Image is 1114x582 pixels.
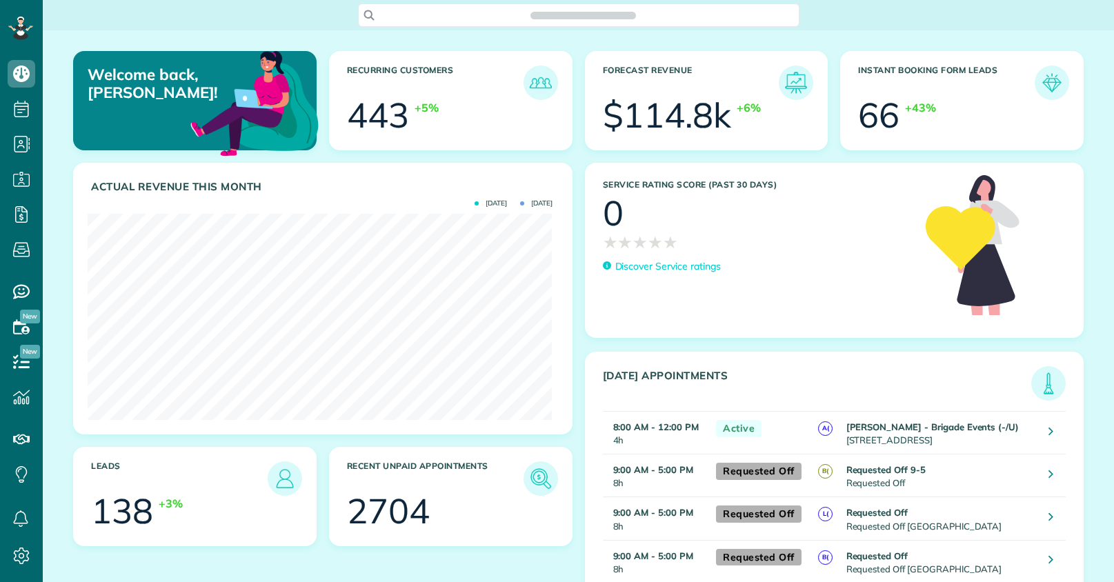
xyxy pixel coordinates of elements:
strong: Requested Off 9-5 [846,464,926,475]
h3: Recent unpaid appointments [347,461,524,496]
span: Requested Off [716,463,802,480]
img: icon_form_leads-04211a6a04a5b2264e4ee56bc0799ec3eb69b7e499cbb523a139df1d13a81ae0.png [1038,69,1066,97]
strong: Requested Off [846,550,908,561]
span: ★ [648,230,663,254]
span: New [20,345,40,359]
h3: Actual Revenue this month [91,181,558,193]
strong: 9:00 AM - 5:00 PM [613,464,693,475]
h3: Forecast Revenue [603,66,779,100]
div: 138 [91,494,153,528]
span: L( [818,507,833,521]
h3: [DATE] Appointments [603,370,1032,401]
div: +3% [159,496,183,512]
h3: Recurring Customers [347,66,524,100]
div: $114.8k [603,98,732,132]
span: Search ZenMaid… [544,8,622,22]
span: Requested Off [716,549,802,566]
span: B( [818,550,833,565]
span: ★ [663,230,678,254]
span: Active [716,420,762,437]
div: 66 [858,98,899,132]
img: icon_leads-1bed01f49abd5b7fead27621c3d59655bb73ed531f8eeb49469d10e621d6b896.png [271,465,299,492]
td: 8h [603,497,710,540]
img: dashboard_welcome-42a62b7d889689a78055ac9021e634bf52bae3f8056760290aed330b23ab8690.png [188,35,321,169]
a: Discover Service ratings [603,259,721,274]
div: +43% [905,100,936,116]
p: Discover Service ratings [615,259,721,274]
p: Welcome back, [PERSON_NAME]! [88,66,238,102]
strong: [PERSON_NAME] - Brigade Events (-/U) [846,421,1019,432]
span: Requested Off [716,505,802,523]
span: ★ [633,230,648,254]
strong: 9:00 AM - 5:00 PM [613,550,693,561]
img: icon_forecast_revenue-8c13a41c7ed35a8dcfafea3cbb826a0462acb37728057bba2d056411b612bbbe.png [782,69,810,97]
img: icon_todays_appointments-901f7ab196bb0bea1936b74009e4eb5ffbc2d2711fa7634e0d609ed5ef32b18b.png [1035,370,1062,397]
div: 0 [603,196,624,230]
span: [DATE] [475,200,507,207]
h3: Instant Booking Form Leads [858,66,1035,100]
div: 2704 [347,494,430,528]
td: [STREET_ADDRESS] [843,412,1039,454]
span: ★ [603,230,618,254]
strong: 8:00 AM - 12:00 PM [613,421,699,432]
span: A( [818,421,833,436]
strong: Requested Off [846,507,908,518]
td: 4h [603,412,710,454]
span: ★ [617,230,633,254]
td: Requested Off [GEOGRAPHIC_DATA] [843,497,1039,540]
div: +6% [737,100,761,116]
td: 8h [603,454,710,497]
span: New [20,310,40,323]
span: B( [818,464,833,479]
h3: Leads [91,461,268,496]
div: 443 [347,98,409,132]
td: Requested Off [843,454,1039,497]
strong: 9:00 AM - 5:00 PM [613,507,693,518]
img: icon_recurring_customers-cf858462ba22bcd05b5a5880d41d6543d210077de5bb9ebc9590e49fd87d84ed.png [527,69,555,97]
div: +5% [415,100,439,116]
img: icon_unpaid_appointments-47b8ce3997adf2238b356f14209ab4cced10bd1f174958f3ca8f1d0dd7fffeee.png [527,465,555,492]
span: [DATE] [520,200,553,207]
h3: Service Rating score (past 30 days) [603,180,913,190]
